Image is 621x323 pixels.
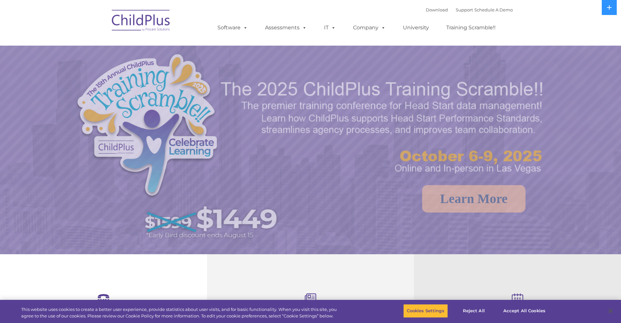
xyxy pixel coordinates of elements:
button: Cookies Settings [403,304,448,318]
a: Company [347,21,392,34]
a: Assessments [259,21,313,34]
a: Learn More [422,185,525,213]
button: Close [603,304,618,318]
a: IT [318,21,342,34]
a: Download [426,7,448,12]
a: Training Scramble!! [440,21,502,34]
a: Software [211,21,254,34]
a: Schedule A Demo [474,7,513,12]
img: ChildPlus by Procare Solutions [109,5,174,38]
button: Reject All [453,304,494,318]
div: This website uses cookies to create a better user experience, provide statistics about user visit... [21,306,342,319]
button: Accept All Cookies [500,304,549,318]
font: | [426,7,513,12]
a: Support [456,7,473,12]
a: University [396,21,436,34]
